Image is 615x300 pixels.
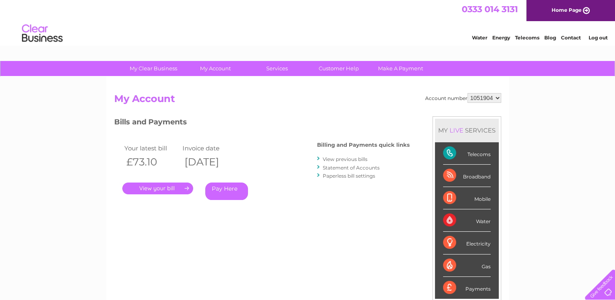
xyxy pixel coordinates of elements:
[588,35,607,41] a: Log out
[443,165,491,187] div: Broadband
[443,209,491,232] div: Water
[443,277,491,299] div: Payments
[448,126,465,134] div: LIVE
[120,61,187,76] a: My Clear Business
[22,21,63,46] img: logo.png
[114,116,410,130] h3: Bills and Payments
[205,183,248,200] a: Pay Here
[323,165,380,171] a: Statement of Accounts
[544,35,556,41] a: Blog
[425,93,501,103] div: Account number
[116,4,500,39] div: Clear Business is a trading name of Verastar Limited (registered in [GEOGRAPHIC_DATA] No. 3667643...
[367,61,434,76] a: Make A Payment
[305,61,372,76] a: Customer Help
[561,35,581,41] a: Contact
[122,154,181,170] th: £73.10
[515,35,539,41] a: Telecoms
[492,35,510,41] a: Energy
[462,4,518,14] a: 0333 014 3131
[317,142,410,148] h4: Billing and Payments quick links
[180,143,239,154] td: Invoice date
[122,183,193,194] a: .
[180,154,239,170] th: [DATE]
[323,156,367,162] a: View previous bills
[472,35,487,41] a: Water
[122,143,181,154] td: Your latest bill
[435,119,499,142] div: MY SERVICES
[114,93,501,109] h2: My Account
[243,61,311,76] a: Services
[443,187,491,209] div: Mobile
[443,232,491,254] div: Electricity
[182,61,249,76] a: My Account
[443,254,491,277] div: Gas
[443,142,491,165] div: Telecoms
[323,173,375,179] a: Paperless bill settings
